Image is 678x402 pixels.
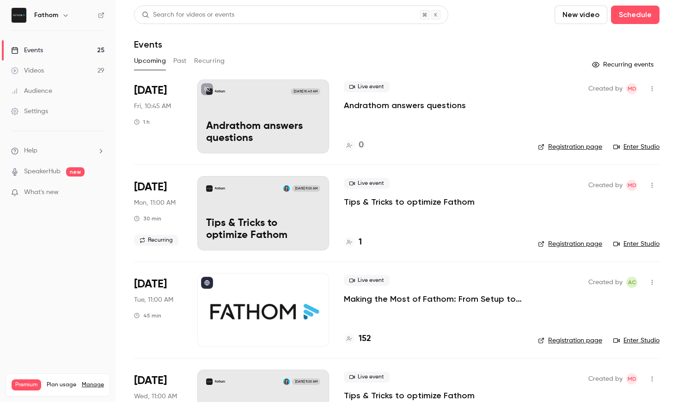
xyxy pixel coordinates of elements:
a: SpeakerHub [24,167,61,177]
span: MD [628,373,636,384]
div: 1 h [134,118,150,126]
span: [DATE] [134,277,167,292]
div: Videos [11,66,44,75]
div: 45 min [134,312,161,319]
img: Raychel Balatero [283,185,290,192]
p: Andrathom answers questions [206,121,320,145]
a: Enter Studio [613,239,660,249]
h4: 0 [359,139,364,152]
button: New video [555,6,607,24]
span: MD [628,180,636,191]
a: Andrathom answers questionsFathom[DATE] 10:45 AMAndrathom answers questions [197,79,329,153]
img: Tips & Tricks to optimize Fathom [206,378,213,385]
img: Raychel Balatero [283,378,290,385]
a: 1 [344,236,362,249]
span: Help [24,146,37,156]
a: 0 [344,139,364,152]
span: new [66,167,85,177]
span: Michelle Dizon [626,180,637,191]
div: Sep 19 Fri, 11:45 AM (America/Toronto) [134,79,183,153]
a: 152 [344,333,371,345]
button: Past [173,54,187,68]
img: Fathom [12,8,26,23]
h4: 1 [359,236,362,249]
a: Andrathom answers questions [344,100,466,111]
h1: Events [134,39,162,50]
p: Fathom [215,379,225,384]
span: Mon, 11:00 AM [134,198,176,207]
a: Enter Studio [613,142,660,152]
span: Alli Cebular [626,277,637,288]
p: Fathom [215,186,225,191]
a: Manage [82,381,104,389]
span: Wed, 11:00 AM [134,392,177,401]
span: [DATE] [134,373,167,388]
span: Created by [588,180,623,191]
span: Plan usage [47,381,76,389]
span: [DATE] 11:00 AM [292,378,320,385]
div: Settings [11,107,48,116]
div: Search for videos or events [142,10,234,20]
span: Created by [588,83,623,94]
span: Fri, 10:45 AM [134,102,171,111]
h4: 152 [359,333,371,345]
span: MD [628,83,636,94]
span: Michelle Dizon [626,83,637,94]
span: AC [628,277,636,288]
iframe: Noticeable Trigger [93,189,104,197]
span: [DATE] [134,83,167,98]
p: Fathom [215,89,225,94]
li: help-dropdown-opener [11,146,104,156]
div: Events [11,46,43,55]
span: Premium [12,379,41,390]
a: Tips & Tricks to optimize Fathom [344,390,475,401]
button: Upcoming [134,54,166,68]
a: Tips & Tricks to optimize Fathom [344,196,475,207]
div: Sep 22 Mon, 12:00 PM (America/Toronto) [134,176,183,250]
div: 30 min [134,215,161,222]
span: What's new [24,188,59,197]
span: Tue, 11:00 AM [134,295,173,305]
button: Schedule [611,6,660,24]
a: Registration page [538,239,602,249]
a: Tips & Tricks to optimize FathomFathomRaychel Balatero[DATE] 11:00 AMTips & Tricks to optimize Fa... [197,176,329,250]
span: Michelle Dizon [626,373,637,384]
span: Recurring [134,235,178,246]
a: Enter Studio [613,336,660,345]
span: [DATE] 10:45 AM [291,88,320,95]
a: Registration page [538,142,602,152]
span: Live event [344,275,390,286]
div: Audience [11,86,52,96]
p: Tips & Tricks to optimize Fathom [206,218,320,242]
img: Tips & Tricks to optimize Fathom [206,185,213,192]
span: [DATE] 11:00 AM [292,185,320,192]
span: Live event [344,178,390,189]
span: Created by [588,373,623,384]
span: Live event [344,372,390,383]
span: [DATE] [134,180,167,195]
a: Registration page [538,336,602,345]
span: Created by [588,277,623,288]
button: Recurring events [588,57,660,72]
button: Recurring [194,54,225,68]
div: Sep 23 Tue, 11:00 AM (America/Chicago) [134,273,183,347]
a: Making the Most of Fathom: From Setup to Success [344,293,523,305]
h6: Fathom [34,11,58,20]
span: Live event [344,81,390,92]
